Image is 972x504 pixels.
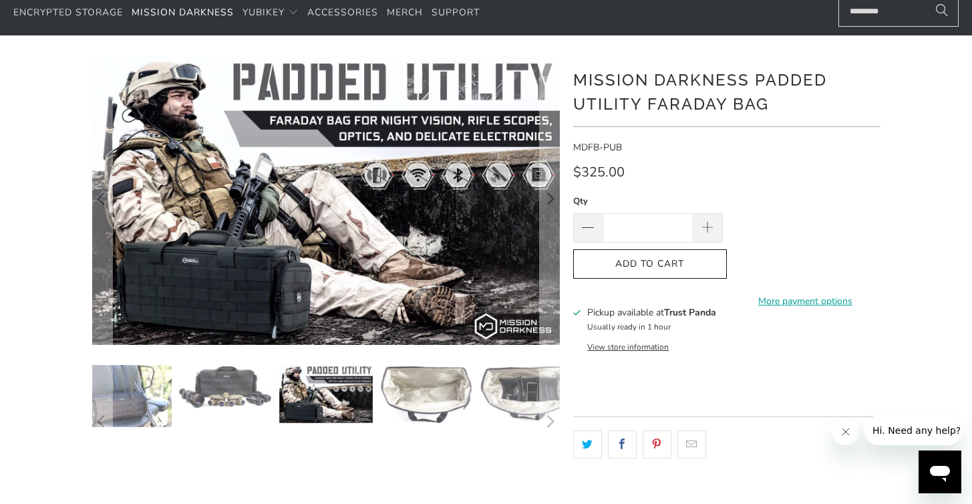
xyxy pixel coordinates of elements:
span: Support [432,6,480,19]
a: Share this on Facebook [608,430,637,459]
h1: Mission Darkness Padded Utility Faraday Bag [573,66,880,116]
b: Trust Panda [664,306,716,319]
button: Next [539,55,560,345]
img: Mission Darkness Padded Utility Faraday Bag - Trust Panda [78,365,172,427]
a: Share this on Pinterest [643,430,671,459]
span: $325.00 [573,163,625,181]
button: Add to Cart [573,249,727,279]
iframe: Close message [832,418,859,445]
iframe: Button to launch messaging window [919,451,961,493]
h3: Pickup available at [587,305,716,320]
span: Mission Darkness [132,6,234,19]
img: Mission Darkness Padded Utility Faraday Bag - Trust Panda [279,365,373,423]
button: Previous [92,55,113,345]
label: Qty [573,194,723,209]
img: Mission Darkness Padded Utility Faraday Bag - Trust Panda [480,365,573,424]
a: Email this to a friend [677,430,706,459]
a: More payment options [731,294,880,309]
button: Next [539,365,560,479]
small: Usually ready in 1 hour [587,322,671,332]
span: YubiKey [242,6,285,19]
span: Merch [387,6,423,19]
a: Mission Darkness Padded Utility Faraday Bag - Trust Panda [92,55,560,345]
iframe: Message from company [864,416,961,445]
span: Accessories [307,6,378,19]
button: Previous [92,365,113,479]
span: Add to Cart [587,259,713,270]
img: Mission Darkness Padded Utility Faraday Bag - Trust Panda [178,365,272,410]
img: Mission Darkness Padded Utility Faraday Bag - Trust Panda [379,365,473,425]
span: Encrypted Storage [13,6,123,19]
span: MDFB-PUB [573,141,622,154]
button: View store information [587,342,669,352]
a: Share this on Twitter [573,430,602,459]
